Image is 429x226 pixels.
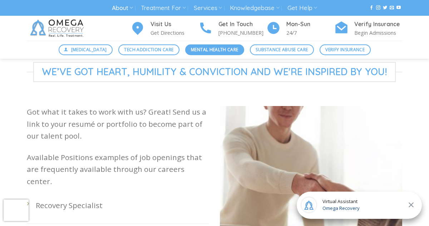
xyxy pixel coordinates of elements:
a: Get Help [287,1,317,15]
a: Services [194,1,222,15]
p: [PHONE_NUMBER] [218,29,266,37]
a: Knowledgebase [230,1,279,15]
span: [MEDICAL_DATA] [71,46,107,53]
p: Got what it takes to work with us? Great! Send us a link to your resumé or portfolio to become pa... [27,106,209,142]
a: Tech Addiction Care [118,44,179,55]
p: Recovery Specialist [36,199,209,211]
a: Verify Insurance Begin Admissions [334,20,402,37]
p: Available Positions examples of job openings that are frequently available through our careers ce... [27,152,209,187]
a: About [112,1,133,15]
a: Substance Abuse Care [250,44,314,55]
a: Follow on Twitter [383,5,387,10]
a: Verify Insurance [320,44,371,55]
a: Treatment For [141,1,186,15]
a: Get In Touch [PHONE_NUMBER] [198,20,266,37]
a: Mental Health Care [185,44,244,55]
h4: Mon-Sun [286,20,334,29]
h4: Verify Insurance [354,20,402,29]
h4: Visit Us [151,20,198,29]
span: Mental Health Care [191,46,238,53]
span: Substance Abuse Care [256,46,308,53]
img: Omega Recovery [27,16,89,41]
a: Follow on Facebook [369,5,374,10]
p: Get Directions [151,29,198,37]
p: 24/7 [286,29,334,37]
a: Follow on Instagram [376,5,380,10]
span: We’ve Got Heart, Humility & Conviction and We're Inspired by You! [33,62,396,82]
a: Visit Us Get Directions [130,20,198,37]
p: Begin Admissions [354,29,402,37]
a: Follow on YouTube [396,5,401,10]
a: [MEDICAL_DATA] [59,44,113,55]
span: Tech Addiction Care [124,46,173,53]
span: Verify Insurance [325,46,365,53]
a: Send us an email [390,5,394,10]
h4: Get In Touch [218,20,266,29]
